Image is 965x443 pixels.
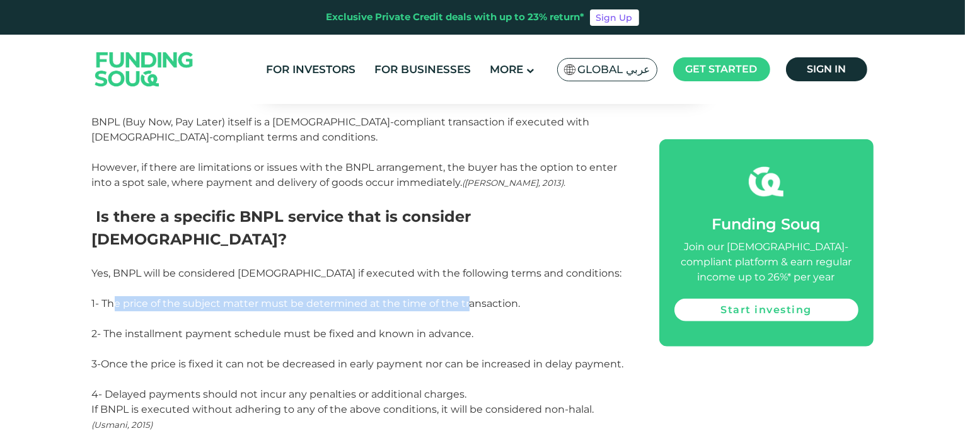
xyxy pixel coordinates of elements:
[807,63,846,75] span: Sign in
[92,328,474,340] span: 2- The installment payment schedule must be fixed and known in advance.
[463,178,566,188] span: ([PERSON_NAME], 2013).
[263,59,359,80] a: For Investors
[674,239,858,284] div: Join our [DEMOGRAPHIC_DATA]-compliant platform & earn regular income up to 26%* per year
[92,358,624,370] span: 3-Once the price is fixed it can not be decreased in early payment nor can be increased in delay ...
[590,9,639,26] a: Sign Up
[92,388,467,400] span: 4- Delayed payments should not incur any penalties or additional charges.
[674,298,858,321] a: Start investing
[490,63,523,76] span: More
[686,63,758,75] span: Get started
[83,37,206,101] img: Logo
[92,207,471,248] span: Is there a specific BNPL service that is consider [DEMOGRAPHIC_DATA]?
[578,62,650,77] span: Global عربي
[371,59,474,80] a: For Businesses
[92,161,618,188] span: However, if there are limitations or issues with the BNPL arrangement, the buyer has the option t...
[92,116,590,143] span: BNPL (Buy Now, Pay Later) itself is a [DEMOGRAPHIC_DATA]-compliant transaction if executed with [...
[92,267,622,279] span: Yes, BNPL will be considered [DEMOGRAPHIC_DATA] if executed with the following terms and conditions:
[92,403,594,415] span: If BNPL is executed without adhering to any of the above conditions, it will be considered non-ha...
[712,214,821,233] span: Funding Souq
[786,57,867,81] a: Sign in
[749,164,783,198] img: fsicon
[564,64,575,75] img: SA Flag
[92,297,521,309] span: 1- The price of the subject matter must be determined at the time of the transaction.
[326,10,585,25] div: Exclusive Private Credit deals with up to 23% return*
[92,420,153,430] span: (Usmani, 2015)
